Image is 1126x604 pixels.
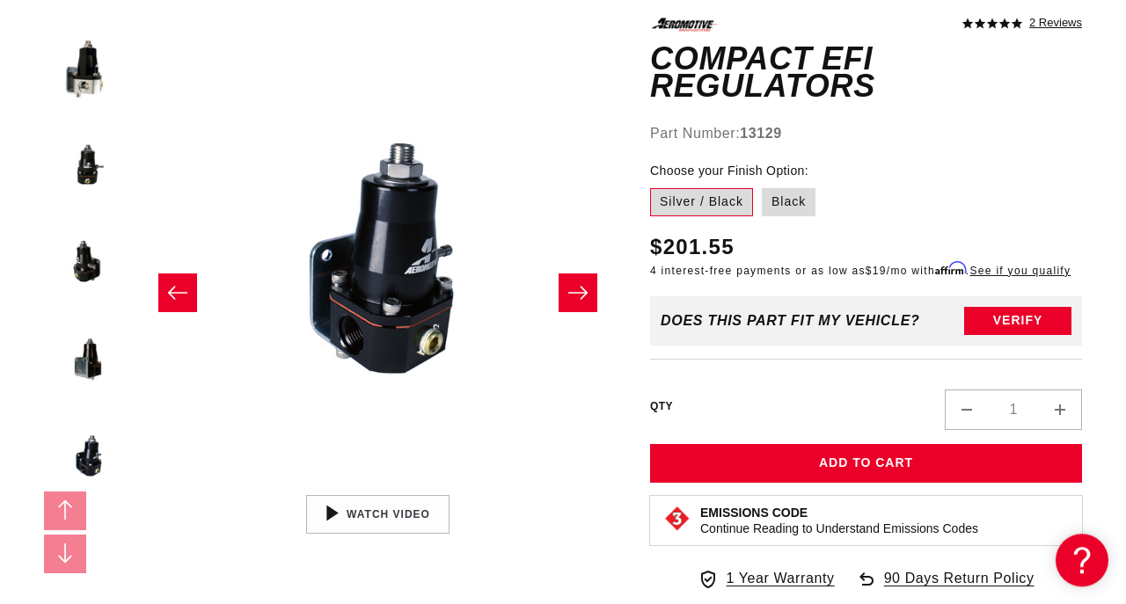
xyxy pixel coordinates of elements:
button: Load image 5 in gallery view [44,121,132,209]
p: 4 interest-free payments or as low as /mo with . [650,262,1071,278]
button: Load image 7 in gallery view [44,315,132,403]
button: Slide left [44,491,86,530]
label: QTY [650,399,673,414]
div: Does This part fit My vehicle? [661,312,920,328]
h1: Compact EFI Regulators [650,44,1082,99]
media-gallery: Gallery Viewer [44,12,615,573]
a: 2 reviews [1029,18,1082,30]
legend: Choose your Finish Option: [650,162,810,180]
a: 1 Year Warranty [698,567,834,590]
div: Part Number: [650,121,1082,144]
button: Load image 8 in gallery view [44,411,132,499]
button: Load image 6 in gallery view [44,218,132,306]
img: Emissions code [663,505,691,533]
span: $19 [866,264,887,276]
button: Slide right [559,273,597,312]
strong: Emissions Code [700,506,808,520]
span: Affirm [935,261,966,274]
span: $201.55 [650,230,735,262]
label: Black [762,188,815,216]
button: Verify [964,306,1071,334]
button: Slide left [158,273,197,312]
strong: 13129 [740,125,782,140]
button: Slide right [44,535,86,573]
button: Load image 4 in gallery view [44,25,132,113]
a: See if you qualify - Learn more about Affirm Financing (opens in modal) [970,264,1071,276]
p: Continue Reading to Understand Emissions Codes [700,520,978,536]
button: Add to Cart [650,443,1082,483]
span: 1 Year Warranty [726,567,834,590]
button: Emissions CodeContinue Reading to Understand Emissions Codes [700,505,978,536]
label: Silver / Black [650,188,753,216]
